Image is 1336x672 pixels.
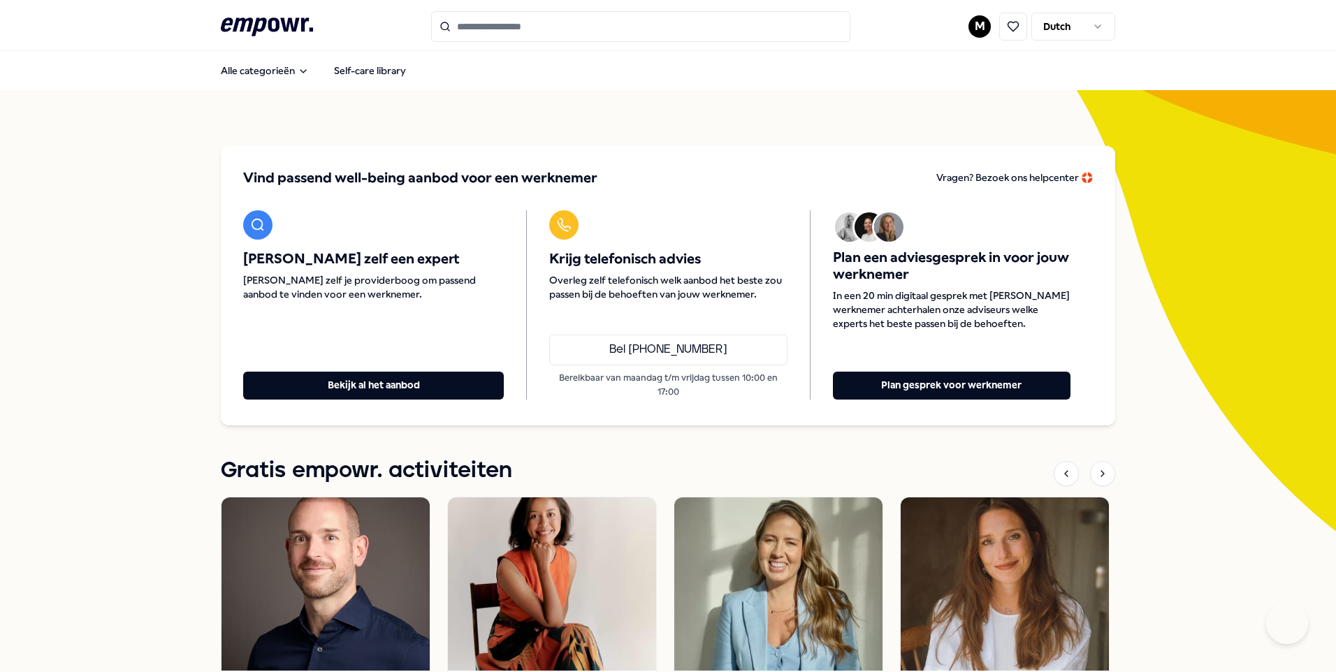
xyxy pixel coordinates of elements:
[936,168,1093,188] a: Vragen? Bezoek ons helpcenter 🛟
[855,212,884,242] img: Avatar
[221,453,512,488] h1: Gratis empowr. activiteiten
[549,371,787,400] p: Bereikbaar van maandag t/m vrijdag tussen 10:00 en 17:00
[1266,602,1308,644] iframe: Help Scout Beacon - Open
[833,288,1070,330] span: In een 20 min digitaal gesprek met [PERSON_NAME] werknemer achterhalen onze adviseurs welke exper...
[901,497,1109,671] img: activity image
[833,372,1070,400] button: Plan gesprek voor werknemer
[323,57,417,85] a: Self-care library
[210,57,320,85] button: Alle categorieën
[243,168,597,188] span: Vind passend well-being aanbod voor een werknemer
[874,212,903,242] img: Avatar
[243,273,504,301] span: [PERSON_NAME] zelf je providerboog om passend aanbod te vinden voor een werknemer.
[222,497,430,671] img: activity image
[210,57,417,85] nav: Main
[549,251,787,268] span: Krijg telefonisch advies
[549,335,787,365] a: Bel [PHONE_NUMBER]
[243,251,504,268] span: [PERSON_NAME] zelf een expert
[835,212,864,242] img: Avatar
[243,372,504,400] button: Bekijk al het aanbod
[674,497,883,671] img: activity image
[431,11,850,42] input: Search for products, categories or subcategories
[936,172,1093,183] span: Vragen? Bezoek ons helpcenter 🛟
[968,15,991,38] button: M
[833,249,1070,283] span: Plan een adviesgesprek in voor jouw werknemer
[549,273,787,301] span: Overleg zelf telefonisch welk aanbod het beste zou passen bij de behoeften van jouw werknemer.
[448,497,656,671] img: activity image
